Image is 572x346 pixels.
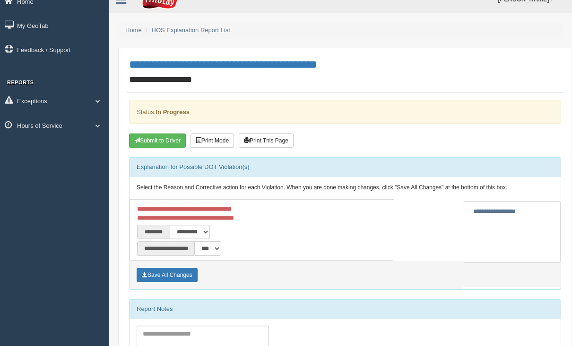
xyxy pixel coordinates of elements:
strong: In Progress [156,108,190,115]
a: HOS Explanation Report List [152,27,230,34]
button: Submit To Driver [129,133,186,148]
button: Print This Page [239,133,294,148]
a: Home [125,27,142,34]
div: Explanation for Possible DOT Violation(s) [130,158,561,177]
div: Report Notes [130,300,561,319]
div: Select the Reason and Corrective action for each Violation. When you are done making changes, cli... [130,177,561,199]
button: Print Mode [191,133,234,148]
button: Save [137,268,198,282]
div: Status: [129,100,561,124]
